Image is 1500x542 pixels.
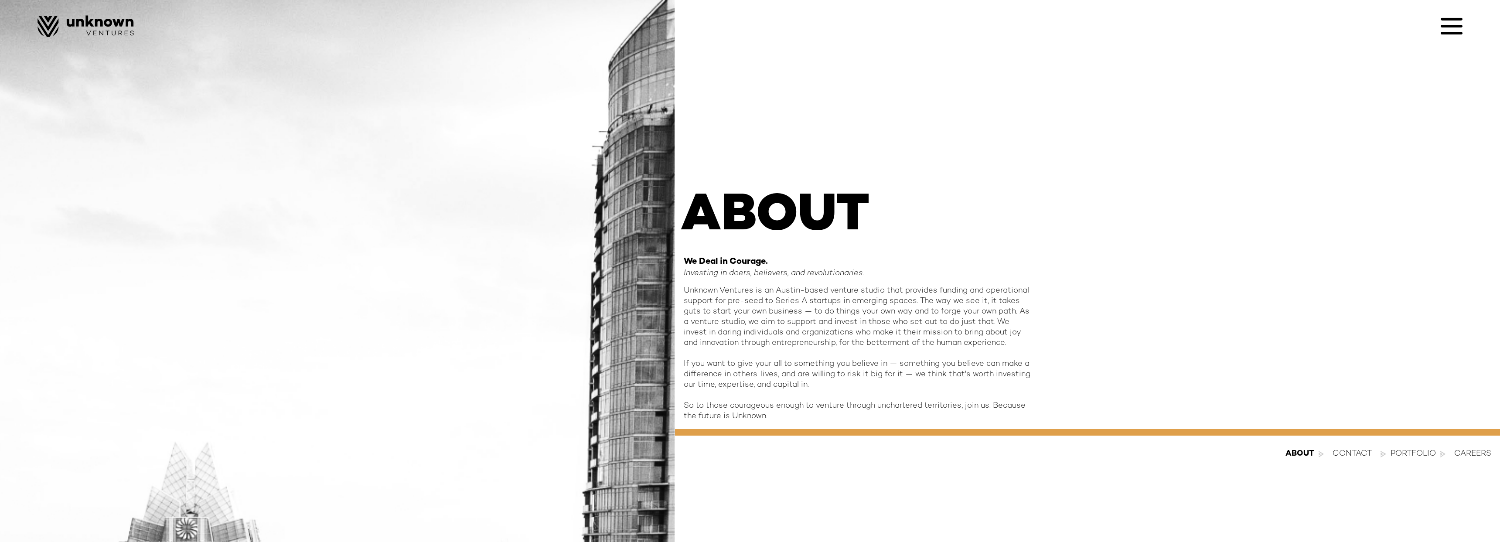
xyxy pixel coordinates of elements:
em: Investing in doers, believers, and revolutionaries. [684,269,864,277]
div: about [1285,449,1314,459]
img: An image of a white arrow. [1440,451,1445,457]
div: Unknown Ventures is an Austin-based venture studio that provides funding and operational support ... [684,286,1033,422]
a: Portfolio [1391,449,1445,459]
div: Portfolio [1391,449,1436,459]
img: An image of a white arrow. [1381,451,1386,457]
h1: ABOUT [579,191,877,243]
img: Image of Unknown Ventures Logo. [37,15,134,37]
img: An image of a white arrow. [1319,451,1324,457]
a: about [1285,449,1324,459]
strong: We Deal in Courage. [684,257,768,266]
a: contact [1333,449,1372,459]
a: Careers [1454,449,1491,459]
